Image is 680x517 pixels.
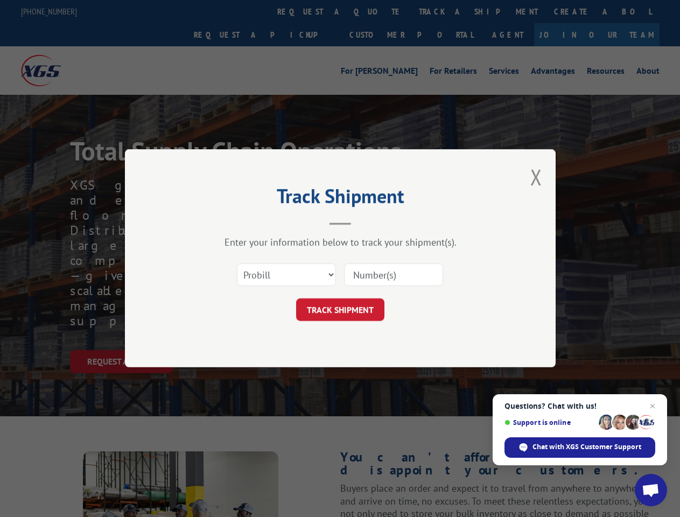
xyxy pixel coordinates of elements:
[504,437,655,458] span: Chat with XGS Customer Support
[504,418,595,427] span: Support is online
[532,442,641,452] span: Chat with XGS Customer Support
[179,236,502,249] div: Enter your information below to track your shipment(s).
[344,264,443,287] input: Number(s)
[296,299,384,322] button: TRACK SHIPMENT
[530,163,542,191] button: Close modal
[504,402,655,410] span: Questions? Chat with us!
[179,188,502,209] h2: Track Shipment
[635,474,667,506] a: Open chat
